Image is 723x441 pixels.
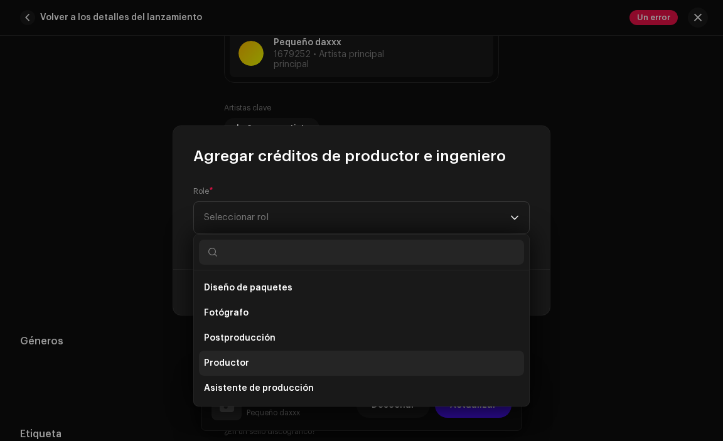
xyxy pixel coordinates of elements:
span: Seleccionar rol [204,202,510,233]
li: Asistente de producción [199,376,524,401]
font: Role [193,188,209,195]
li: Diseño de paquetes [199,275,524,300]
font: Postproducción [204,334,276,343]
li: Ingeniero de grabación [199,401,524,426]
font: Diseño de paquetes [204,284,292,292]
font: Asistente de producción [204,384,314,393]
div: disparador desplegable [510,202,519,233]
font: Fotógrafo [204,309,249,317]
li: Postproducción [199,326,524,351]
font: Agregar créditos de productor e ingeniero [193,149,506,164]
font: Seleccionar rol [204,213,269,222]
font: Productor [204,359,249,368]
li: Fotógrafo [199,300,524,326]
li: Productor [199,351,524,376]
